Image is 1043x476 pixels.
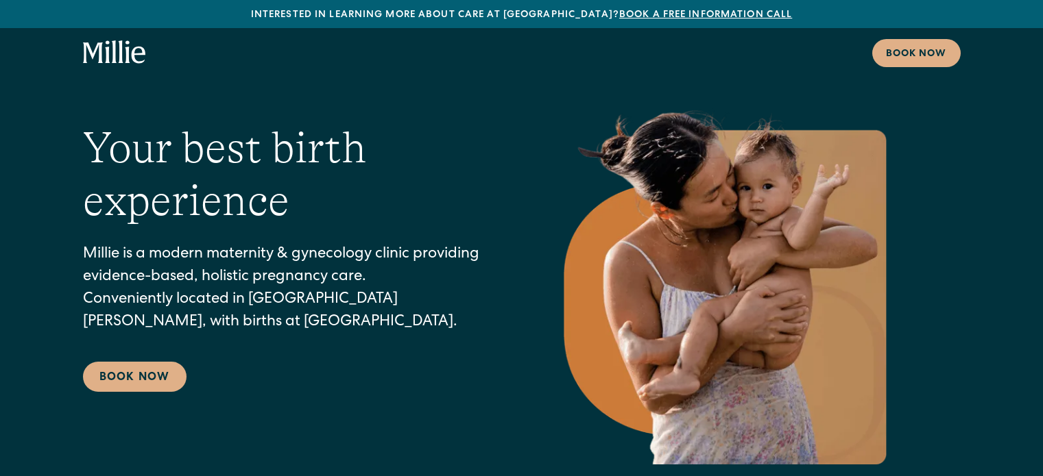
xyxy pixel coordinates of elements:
[619,10,792,20] a: Book a free information call
[886,47,947,62] div: Book now
[83,122,505,227] h1: Your best birth experience
[560,93,889,464] img: Mother holding and kissing her baby on the cheek.
[83,244,505,334] p: Millie is a modern maternity & gynecology clinic providing evidence-based, holistic pregnancy car...
[83,40,146,65] a: home
[83,362,187,392] a: Book Now
[872,39,961,67] a: Book now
